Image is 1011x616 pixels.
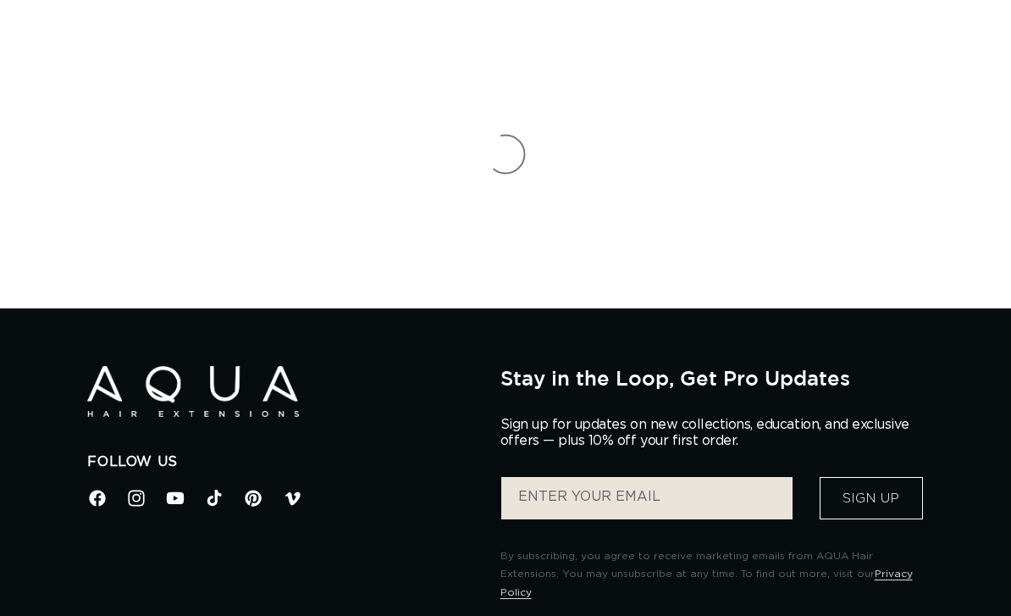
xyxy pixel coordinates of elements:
input: ENTER YOUR EMAIL [501,477,793,519]
h2: Follow Us [87,453,474,471]
img: Aqua Hair Extensions [87,366,299,418]
p: Sign up for updates on new collections, education, and exclusive offers — plus 10% off your first... [500,417,924,449]
p: By subscribing, you agree to receive marketing emails from AQUA Hair Extensions. You may unsubscr... [500,547,924,602]
h2: Stay in the Loop, Get Pro Updates [500,366,924,390]
a: Privacy Policy [500,569,913,597]
button: Sign Up [820,477,923,519]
